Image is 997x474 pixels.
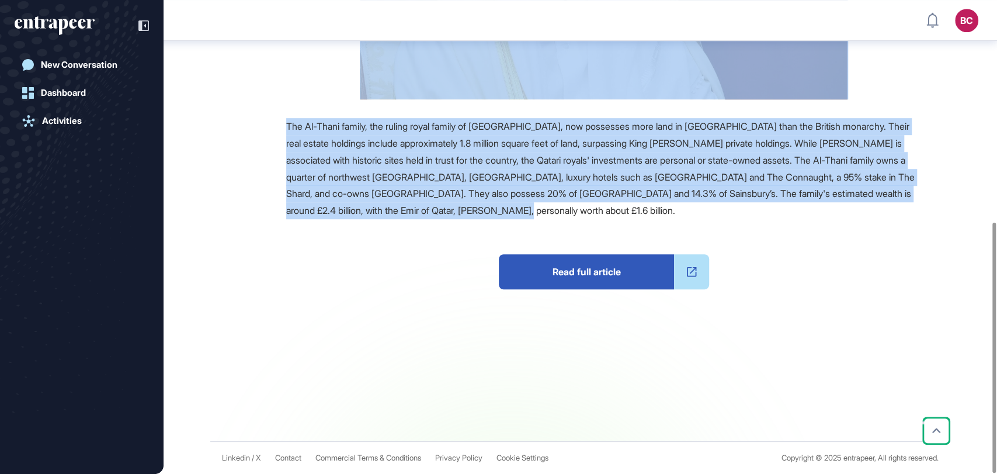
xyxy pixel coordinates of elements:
[252,454,254,462] span: /
[15,109,149,133] a: Activities
[286,120,915,216] span: The Al-Thani family, the ruling royal family of [GEOGRAPHIC_DATA], now possesses more land in [GE...
[435,454,482,462] a: Privacy Policy
[15,53,149,77] a: New Conversation
[222,454,250,462] a: Linkedin
[955,9,978,32] button: BC
[41,60,117,70] div: New Conversation
[275,454,301,462] span: Contact
[499,254,674,289] span: Read full article
[41,88,86,98] div: Dashboard
[15,16,95,35] div: entrapeer-logo
[256,454,261,462] a: X
[781,454,939,462] div: Copyright © 2025 entrapeer, All rights reserved.
[15,81,149,105] a: Dashboard
[315,454,421,462] a: Commercial Terms & Conditions
[42,116,82,126] div: Activities
[496,454,548,462] a: Cookie Settings
[499,254,709,289] a: Read full article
